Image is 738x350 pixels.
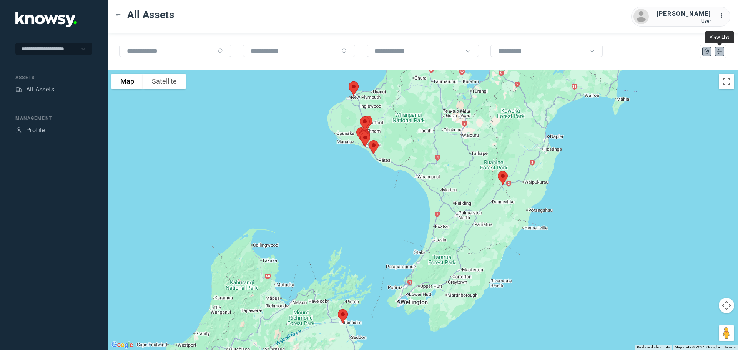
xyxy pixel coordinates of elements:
[116,12,121,17] div: Toggle Menu
[26,126,45,135] div: Profile
[110,340,135,350] a: Open this area in Google Maps (opens a new window)
[719,325,734,341] button: Drag Pegman onto the map to open Street View
[15,74,92,81] div: Assets
[341,48,347,54] div: Search
[110,340,135,350] img: Google
[657,18,711,24] div: User
[719,12,728,21] div: :
[719,12,728,22] div: :
[657,9,711,18] div: [PERSON_NAME]
[719,298,734,313] button: Map camera controls
[218,48,224,54] div: Search
[15,127,22,134] div: Profile
[703,48,710,55] div: Map
[633,9,649,24] img: avatar.png
[26,85,54,94] div: All Assets
[143,74,186,89] button: Show satellite imagery
[675,345,720,349] span: Map data ©2025 Google
[15,115,92,122] div: Management
[15,126,45,135] a: ProfileProfile
[719,74,734,89] button: Toggle fullscreen view
[719,13,727,19] tspan: ...
[724,345,736,349] a: Terms (opens in new tab)
[15,85,54,94] a: AssetsAll Assets
[637,345,670,350] button: Keyboard shortcuts
[15,12,77,27] img: Application Logo
[111,74,143,89] button: Show street map
[710,35,730,40] span: View List
[716,48,723,55] div: List
[127,8,175,22] span: All Assets
[15,86,22,93] div: Assets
